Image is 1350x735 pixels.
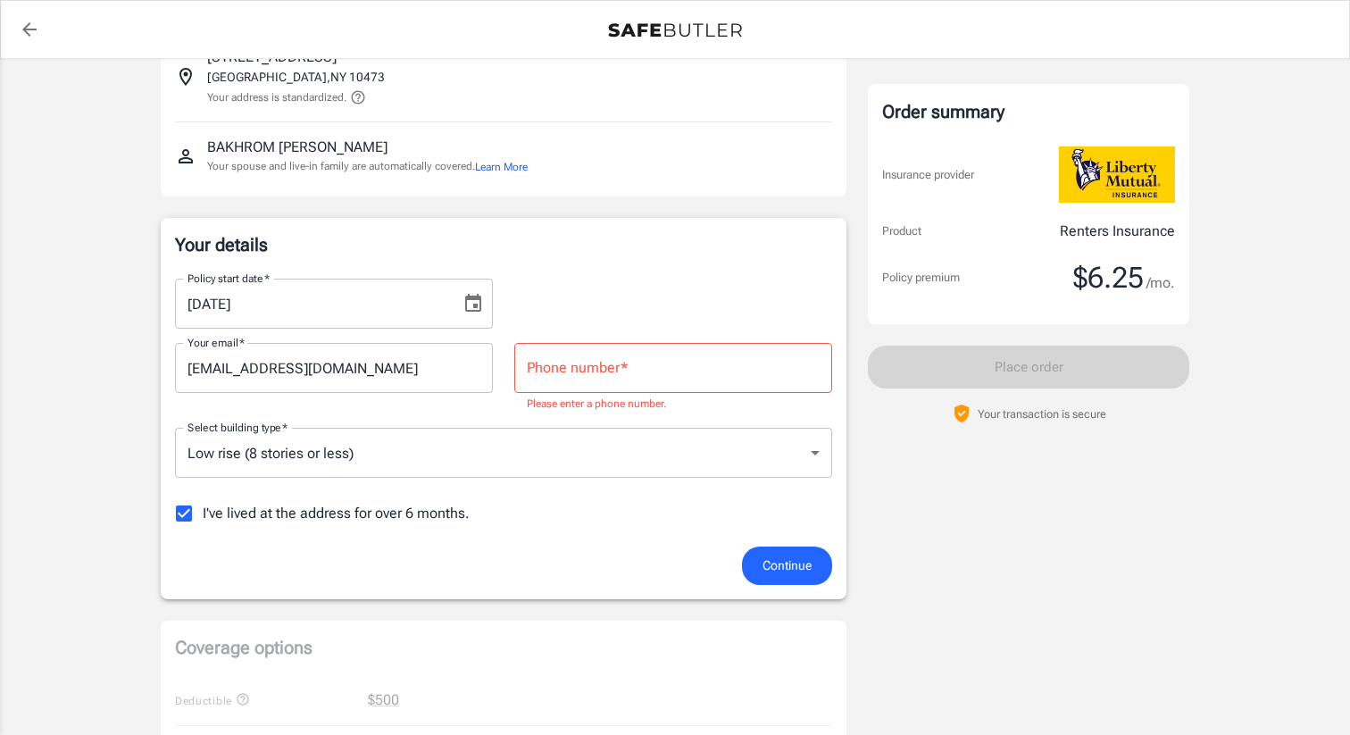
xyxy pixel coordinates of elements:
span: Continue [762,555,812,577]
input: Enter email [175,343,493,393]
p: Your spouse and live-in family are automatically covered. [207,158,528,175]
p: Policy premium [882,269,960,287]
input: MM/DD/YYYY [175,279,448,329]
img: Back to quotes [608,23,742,38]
label: Policy start date [187,271,270,286]
button: Choose date, selected date is Oct 16, 2025 [455,286,491,322]
span: I've lived at the address for over 6 months. [203,503,470,524]
p: Renters Insurance [1060,221,1175,242]
a: back to quotes [12,12,47,47]
span: $6.25 [1073,260,1144,296]
label: Select building type [187,420,287,435]
p: Your address is standardized. [207,89,346,105]
p: Your transaction is secure [978,405,1106,422]
p: Insurance provider [882,166,974,184]
p: Your details [175,232,832,257]
img: Liberty Mutual [1059,146,1175,203]
button: Learn More [475,159,528,175]
span: /mo. [1146,271,1175,296]
label: Your email [187,335,245,350]
svg: Insured address [175,66,196,88]
svg: Insured person [175,146,196,167]
p: [GEOGRAPHIC_DATA] , NY 10473 [207,68,385,86]
p: Please enter a phone number. [527,396,820,413]
p: BAKHROM [PERSON_NAME] [207,137,387,158]
p: Product [882,222,921,240]
input: Enter number [514,343,832,393]
div: Low rise (8 stories or less) [175,428,832,478]
div: Order summary [882,98,1175,125]
button: Continue [742,547,832,585]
